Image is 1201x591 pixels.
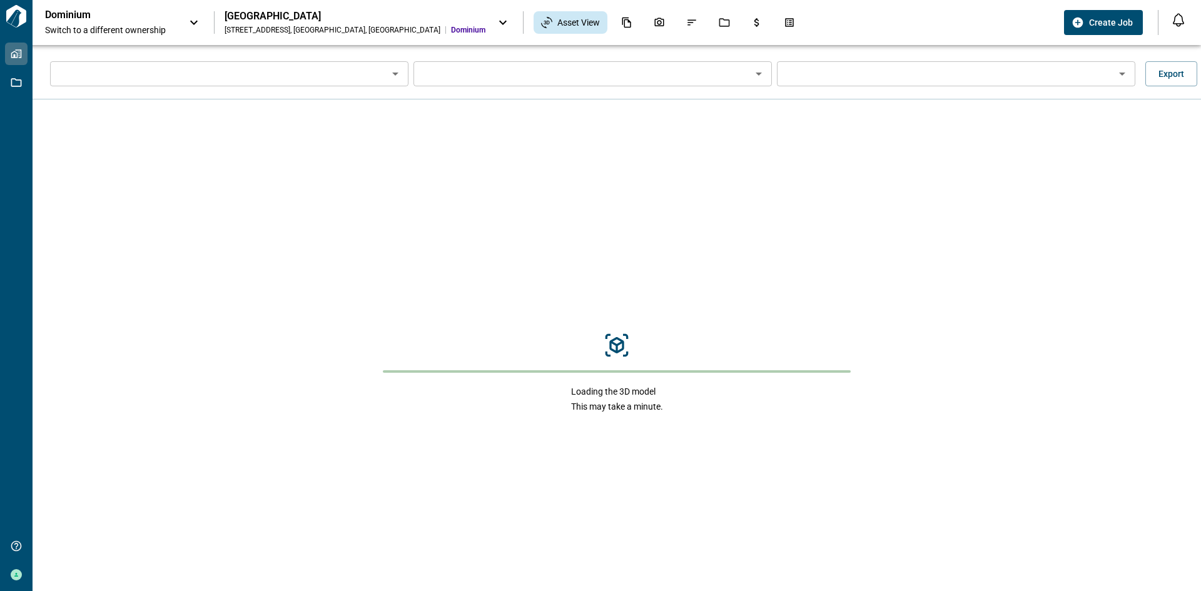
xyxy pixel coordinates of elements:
[1064,10,1143,35] button: Create Job
[387,65,404,83] button: Open
[571,385,663,398] span: Loading the 3D model
[776,12,803,33] div: Takeoff Center
[557,16,600,29] span: Asset View
[1089,16,1133,29] span: Create Job
[744,12,770,33] div: Budgets
[679,12,705,33] div: Issues & Info
[1168,10,1188,30] button: Open notification feed
[1145,61,1197,86] button: Export
[1158,68,1184,80] span: Export
[225,10,485,23] div: [GEOGRAPHIC_DATA]
[646,12,672,33] div: Photos
[451,25,485,35] span: Dominium
[225,25,440,35] div: [STREET_ADDRESS] , [GEOGRAPHIC_DATA] , [GEOGRAPHIC_DATA]
[45,24,176,36] span: Switch to a different ownership
[750,65,768,83] button: Open
[45,9,158,21] p: Dominium
[1113,65,1131,83] button: Open
[711,12,737,33] div: Jobs
[571,400,663,413] span: This may take a minute.
[614,12,640,33] div: Documents
[534,11,607,34] div: Asset View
